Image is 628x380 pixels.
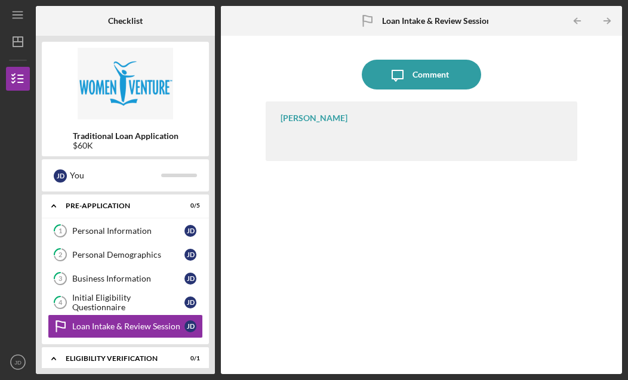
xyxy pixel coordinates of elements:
[42,48,209,119] img: Product logo
[382,16,491,26] b: Loan Intake & Review Session
[281,113,347,123] div: [PERSON_NAME]
[59,275,62,283] tspan: 3
[184,225,196,237] div: J D
[66,355,170,362] div: Eligibility Verification
[48,243,203,267] a: 2Personal DemographicsJD
[48,267,203,291] a: 3Business InformationJD
[72,226,184,236] div: Personal Information
[48,314,203,338] a: Loan Intake & Review SessionJD
[184,273,196,285] div: J D
[72,274,184,283] div: Business Information
[48,291,203,314] a: 4Initial Eligibility QuestionnaireJD
[184,320,196,332] div: J D
[6,350,30,374] button: JD
[59,299,63,307] tspan: 4
[66,202,170,209] div: Pre-Application
[14,359,21,366] text: JD
[184,249,196,261] div: J D
[412,60,449,89] div: Comment
[59,227,62,235] tspan: 1
[184,296,196,308] div: J D
[178,355,200,362] div: 0 / 1
[72,250,184,259] div: Personal Demographics
[48,219,203,243] a: 1Personal InformationJD
[54,169,67,183] div: J D
[70,165,161,186] div: You
[73,131,178,141] b: Traditional Loan Application
[362,60,481,89] button: Comment
[72,293,184,312] div: Initial Eligibility Questionnaire
[178,202,200,209] div: 0 / 5
[59,251,62,259] tspan: 2
[108,16,143,26] b: Checklist
[72,322,184,331] div: Loan Intake & Review Session
[73,141,178,150] div: $60K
